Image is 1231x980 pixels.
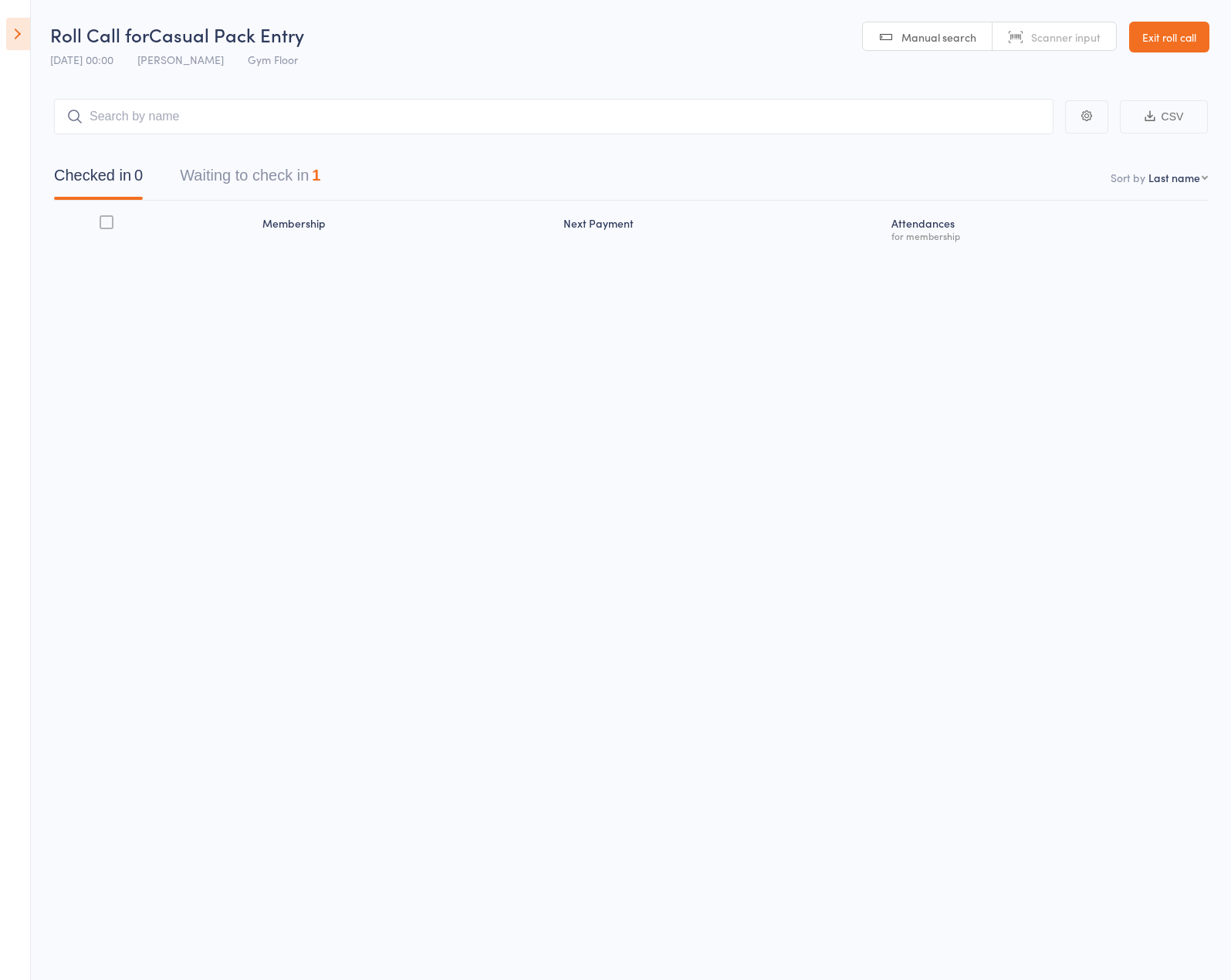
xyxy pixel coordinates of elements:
[1129,22,1209,52] a: Exit roll call
[134,167,143,184] div: 0
[901,29,976,45] span: Manual search
[1111,170,1145,185] label: Sort by
[312,167,320,184] div: 1
[50,52,113,67] span: [DATE] 00:00
[54,159,143,200] button: Checked in0
[50,22,149,47] span: Roll Call for
[891,231,1202,241] div: for membership
[137,52,224,67] span: [PERSON_NAME]
[54,99,1053,134] input: Search by name
[256,208,557,248] div: Membership
[248,52,298,67] span: Gym Floor
[557,208,885,248] div: Next Payment
[180,159,320,200] button: Waiting to check in1
[149,22,304,47] span: Casual Pack Entry
[1031,29,1101,45] span: Scanner input
[885,208,1208,248] div: Atten­dances
[1120,100,1208,133] button: CSV
[1148,170,1200,185] div: Last name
